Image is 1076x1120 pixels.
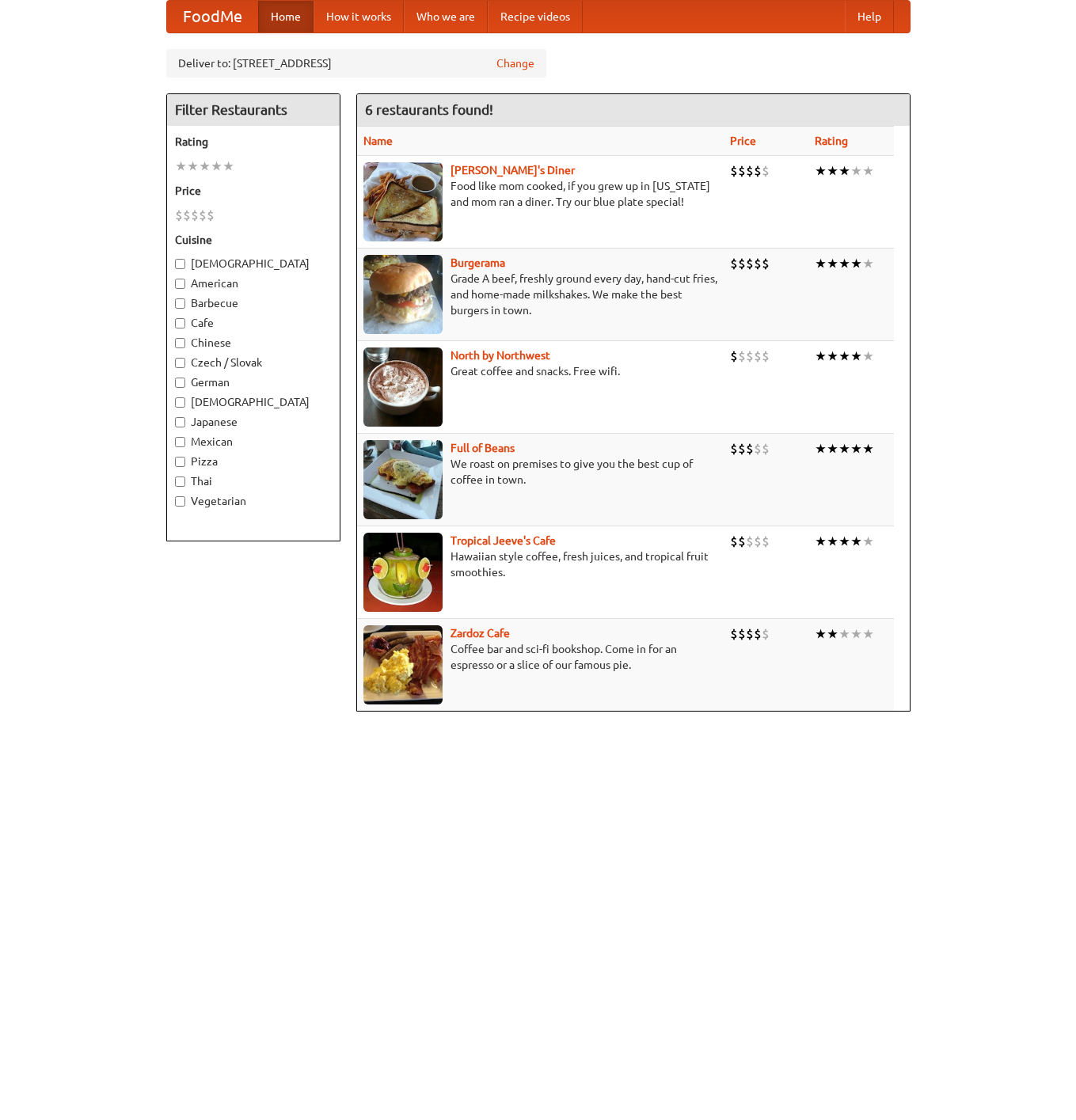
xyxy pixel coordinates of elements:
[827,533,838,550] li: ★
[175,476,185,487] input: Thai
[175,259,185,269] input: [DEMOGRAPHIC_DATA]
[167,94,340,126] h4: Filter Restaurants
[199,207,207,224] li: $
[862,255,874,272] li: ★
[211,158,222,175] li: ★
[363,178,717,210] p: Food like mom cooked, if you grew up in [US_STATE] and mom ran a diner. Try our blue plate special!
[754,255,762,272] li: $
[363,347,443,427] img: north.jpg
[738,625,746,643] li: $
[730,440,738,457] li: $
[746,440,754,457] li: $
[862,440,874,457] li: ★
[754,625,762,643] li: $
[845,1,894,32] a: Help
[451,256,505,269] a: Burgerama
[175,454,332,469] label: Pizza
[862,162,874,180] li: ★
[404,1,488,32] a: Who we are
[488,1,583,32] a: Recipe videos
[187,158,199,175] li: ★
[175,279,185,289] input: American
[815,533,827,550] li: ★
[175,493,332,509] label: Vegetarian
[746,162,754,180] li: $
[754,162,762,180] li: $
[175,298,185,309] input: Barbecue
[183,207,191,224] li: $
[762,533,770,550] li: $
[175,315,332,331] label: Cafe
[363,456,717,488] p: We roast on premises to give you the best cup of coffee in town.
[746,625,754,643] li: $
[207,207,215,224] li: $
[827,347,838,365] li: ★
[363,363,717,379] p: Great coffee and snacks. Free wifi.
[175,473,332,489] label: Thai
[815,347,827,365] li: ★
[738,533,746,550] li: $
[175,397,185,408] input: [DEMOGRAPHIC_DATA]
[838,533,850,550] li: ★
[175,158,187,175] li: ★
[199,158,211,175] li: ★
[363,271,717,318] p: Grade A beef, freshly ground every day, hand-cut fries, and home-made milkshakes. We make the bes...
[762,255,770,272] li: $
[175,256,332,271] label: [DEMOGRAPHIC_DATA]
[363,549,717,580] p: Hawaiian style coffee, fresh juices, and tropical fruit smoothies.
[258,1,314,32] a: Home
[166,49,546,78] div: Deliver to: [STREET_ADDRESS]
[363,625,443,704] img: zardoz.jpg
[746,255,754,272] li: $
[850,625,862,643] li: ★
[451,627,510,640] a: Zardoz Cafe
[838,162,850,180] li: ★
[838,255,850,272] li: ★
[363,135,393,147] a: Name
[175,417,185,427] input: Japanese
[730,135,756,147] a: Price
[746,533,754,550] li: $
[838,440,850,457] li: ★
[363,641,717,673] p: Coffee bar and sci-fi bookshop. Come in for an espresso or a slice of our famous pie.
[762,347,770,365] li: $
[730,255,738,272] li: $
[730,347,738,365] li: $
[175,275,332,291] label: American
[175,207,183,224] li: $
[762,625,770,643] li: $
[762,162,770,180] li: $
[175,374,332,390] label: German
[451,164,575,177] b: [PERSON_NAME]'s Diner
[862,347,874,365] li: ★
[815,440,827,457] li: ★
[815,255,827,272] li: ★
[175,437,185,447] input: Mexican
[815,135,848,147] a: Rating
[730,162,738,180] li: $
[175,414,332,430] label: Japanese
[838,347,850,365] li: ★
[451,349,550,362] a: North by Northwest
[827,255,838,272] li: ★
[175,338,185,348] input: Chinese
[175,183,332,199] h5: Price
[754,440,762,457] li: $
[496,55,534,71] a: Change
[850,255,862,272] li: ★
[738,162,746,180] li: $
[738,347,746,365] li: $
[827,625,838,643] li: ★
[815,162,827,180] li: ★
[738,440,746,457] li: $
[850,162,862,180] li: ★
[363,255,443,334] img: burgerama.jpg
[175,232,332,248] h5: Cuisine
[175,295,332,311] label: Barbecue
[754,533,762,550] li: $
[175,318,185,328] input: Cafe
[451,442,515,454] b: Full of Beans
[815,625,827,643] li: ★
